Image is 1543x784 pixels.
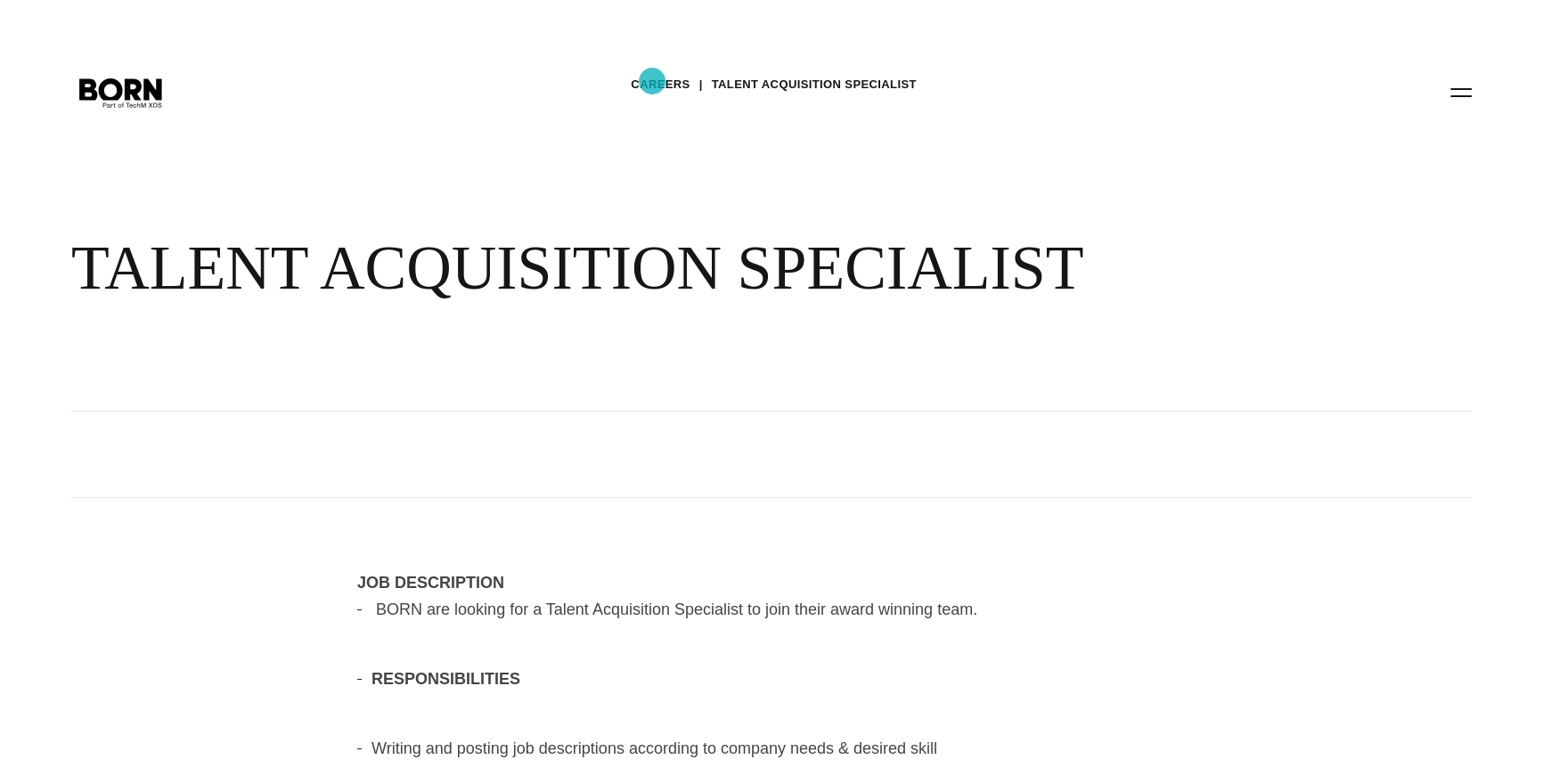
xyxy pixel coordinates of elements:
li: BORN are looking for a Talent Acquisition Specialist to join their award winning team. [357,596,1186,623]
a: Careers [631,71,690,98]
strong: RESPONSIBILITIES [371,670,520,688]
a: TALENT ACQUISITION SPECIALIST [712,71,917,98]
button: Open [1440,73,1482,110]
div: TALENT ACQUISITION SPECIALIST [71,232,1087,305]
strong: JOB DESCRIPTION [357,574,504,592]
li: Writing and posting job descriptions according to company needs & desired skill [357,735,1186,762]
